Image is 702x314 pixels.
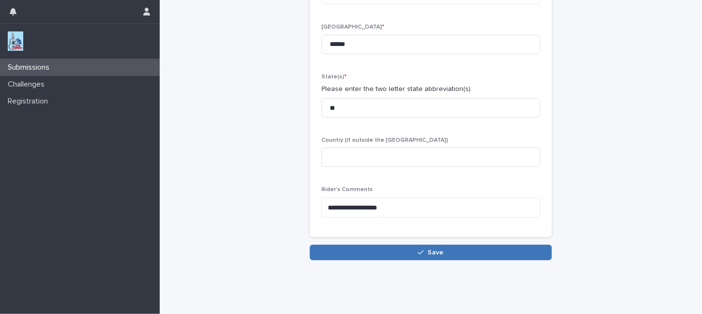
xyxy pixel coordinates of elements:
[310,245,552,260] button: Save
[428,249,444,256] span: Save
[4,63,57,72] p: Submissions
[321,84,540,94] p: Please enter the two letter state abbreviation(s).
[4,97,56,106] p: Registration
[321,74,347,80] span: State(s)
[321,137,448,143] span: Country (If outside the [GEOGRAPHIC_DATA])
[4,80,52,89] p: Challenges
[321,24,384,30] span: [GEOGRAPHIC_DATA]
[321,187,373,193] span: Rider's Comments
[8,31,23,51] img: jxsLJbdS1eYBI7rVAS4p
